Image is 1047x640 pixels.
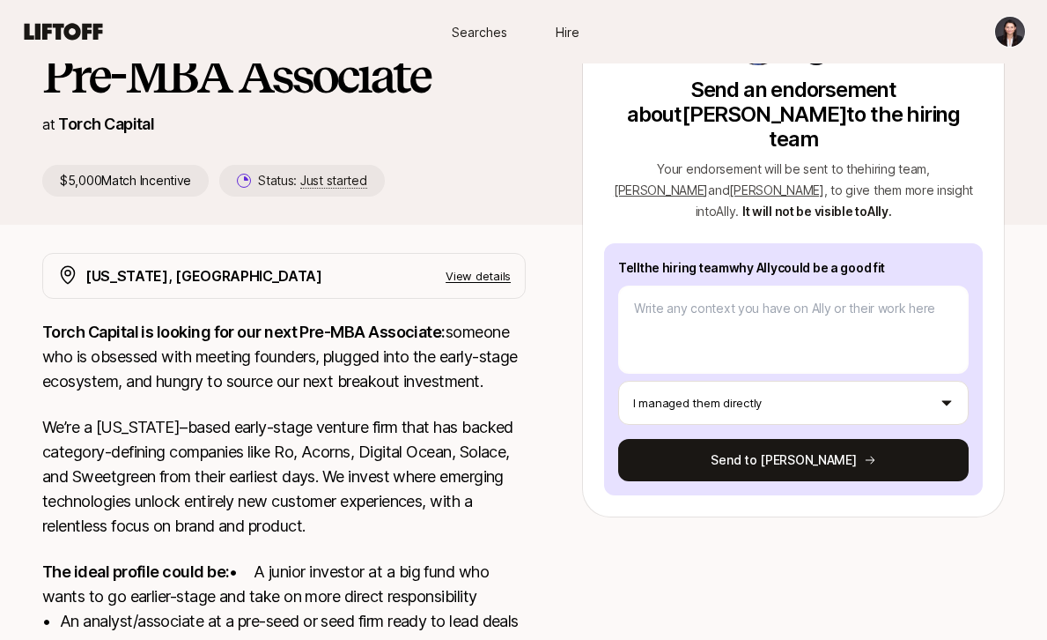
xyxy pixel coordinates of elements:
button: Send to [PERSON_NAME] [618,439,969,481]
span: It will not be visible to Ally . [742,204,892,219]
p: We’re a [US_STATE]–based early-stage venture firm that has backed category-defining companies lik... [42,415,526,539]
span: and [708,182,824,197]
span: Your endorsement will be sent to the hiring team , , to give them more insight into Ally . [614,161,973,219]
strong: Torch Capital is looking for our next Pre-MBA Associate: [42,323,446,341]
p: Tell the hiring team why Ally could be a good fit [618,257,969,279]
p: someone who is obsessed with meeting founders, plugged into the early-stage ecosystem, and hungry... [42,320,526,394]
p: $5,000 Match Incentive [42,165,209,197]
img: Laura Watson [995,17,1025,47]
p: at [42,113,55,136]
p: View details [446,267,511,285]
p: Status: [258,170,366,191]
p: [US_STATE], [GEOGRAPHIC_DATA] [85,264,322,287]
p: Send an endorsement about [PERSON_NAME] to the hiring team [604,78,983,152]
span: [PERSON_NAME] [614,182,708,197]
span: Just started [300,173,367,189]
a: Hire [524,16,612,48]
button: Laura Watson [994,16,1026,48]
span: Searches [452,23,507,41]
span: [PERSON_NAME] [729,182,823,197]
strong: The ideal profile could be: [42,562,229,581]
a: Searches [436,16,524,48]
h1: Pre-MBA Associate [42,48,526,101]
a: Torch Capital [58,115,154,133]
span: Hire [556,23,579,41]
